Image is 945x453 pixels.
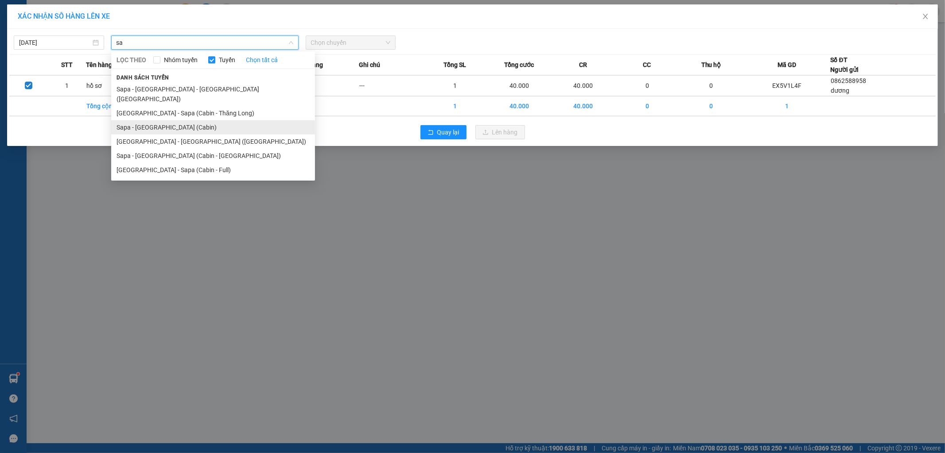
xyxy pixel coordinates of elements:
span: down [288,40,294,45]
span: Nhóm tuyến [160,55,201,65]
td: 1 [48,75,86,96]
td: 1 [423,75,487,96]
li: [GEOGRAPHIC_DATA] - Sapa (Cabin - Full) [111,163,315,177]
li: Sapa - [GEOGRAPHIC_DATA] (Cabin) [111,120,315,134]
td: EX5V1L4F [743,75,831,96]
td: 0 [615,75,680,96]
span: dương [831,87,850,94]
span: 0862588958 [831,77,867,84]
td: 1 [423,96,487,116]
span: CR [579,60,587,70]
td: 1 [743,96,831,116]
td: 0 [679,96,743,116]
span: Quay lại [437,127,459,137]
span: LỌC THEO [117,55,146,65]
span: close [922,13,929,20]
span: Danh sách tuyến [111,74,175,82]
li: [GEOGRAPHIC_DATA] - [GEOGRAPHIC_DATA] ([GEOGRAPHIC_DATA]) [111,134,315,149]
li: Sapa - [GEOGRAPHIC_DATA] - [GEOGRAPHIC_DATA] ([GEOGRAPHIC_DATA]) [111,82,315,106]
span: Tổng cước [504,60,534,70]
span: Tên hàng [86,60,113,70]
li: [GEOGRAPHIC_DATA] - Sapa (Cabin - Thăng Long) [111,106,315,120]
button: uploadLên hàng [475,125,525,139]
span: Tổng SL [443,60,466,70]
span: Thu hộ [701,60,721,70]
li: Sapa - [GEOGRAPHIC_DATA] (Cabin - [GEOGRAPHIC_DATA]) [111,149,315,163]
td: 40.000 [487,96,552,116]
td: hồ sơ [86,75,151,96]
td: 40.000 [551,75,615,96]
button: Close [913,4,938,29]
td: 0 [679,75,743,96]
span: Mã GD [778,60,796,70]
td: 40.000 [551,96,615,116]
span: Tuyến [215,55,239,65]
button: rollbackQuay lại [420,125,467,139]
span: Ghi chú [359,60,380,70]
input: 13/10/2025 [19,38,91,47]
span: STT [61,60,73,70]
td: 40.000 [487,75,552,96]
td: --- [295,75,359,96]
td: Tổng cộng [86,96,151,116]
span: CC [643,60,651,70]
span: Chọn chuyến [311,36,391,49]
span: XÁC NHẬN SỐ HÀNG LÊN XE [18,12,110,20]
td: --- [359,75,423,96]
td: 0 [615,96,680,116]
a: Chọn tất cả [246,55,278,65]
span: rollback [428,129,434,136]
div: Số ĐT Người gửi [831,55,859,75]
